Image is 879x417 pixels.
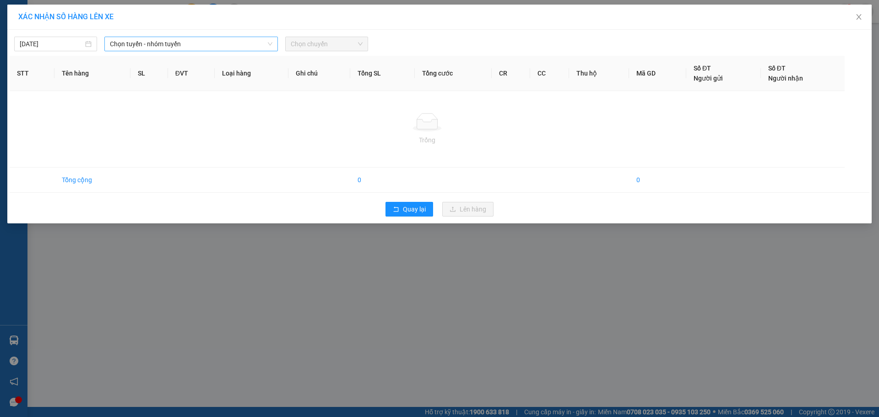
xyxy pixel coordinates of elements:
th: STT [10,56,54,91]
th: Mã GD [629,56,686,91]
div: ANH TÝ [8,30,81,41]
th: Loại hàng [215,56,288,91]
div: 40.000 [7,59,82,70]
button: rollbackQuay lại [385,202,433,217]
span: Số ĐT [768,65,786,72]
td: 0 [350,168,415,193]
div: [GEOGRAPHIC_DATA] [87,8,180,28]
span: Quay lại [403,204,426,214]
input: 15/09/2025 [20,39,83,49]
span: close [855,13,863,21]
span: XÁC NHẬN SỐ HÀNG LÊN XE [18,12,114,21]
th: CR [492,56,531,91]
td: Tổng cộng [54,168,130,193]
div: Trống [17,135,837,145]
th: ĐVT [168,56,215,91]
span: Người nhận [768,75,803,82]
div: [PERSON_NAME] [87,28,180,39]
th: Thu hộ [569,56,629,91]
th: CC [530,56,569,91]
div: BX [PERSON_NAME] [8,8,81,30]
th: Tên hàng [54,56,130,91]
th: Tổng cước [415,56,492,91]
span: Chọn chuyến [291,37,363,51]
span: Người gửi [694,75,723,82]
span: Nhận: [87,8,109,17]
div: 0777130063 [8,41,81,54]
span: rollback [393,206,399,213]
th: Tổng SL [350,56,415,91]
button: uploadLên hàng [442,202,494,217]
span: down [267,41,273,47]
span: Gửi: [8,9,22,18]
span: Chọn tuyến - nhóm tuyến [110,37,272,51]
th: Ghi chú [288,56,351,91]
span: Đã thu : [7,60,35,70]
td: 0 [629,168,686,193]
span: Số ĐT [694,65,711,72]
div: 0916343236 [87,39,180,52]
button: Close [846,5,872,30]
th: SL [130,56,168,91]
